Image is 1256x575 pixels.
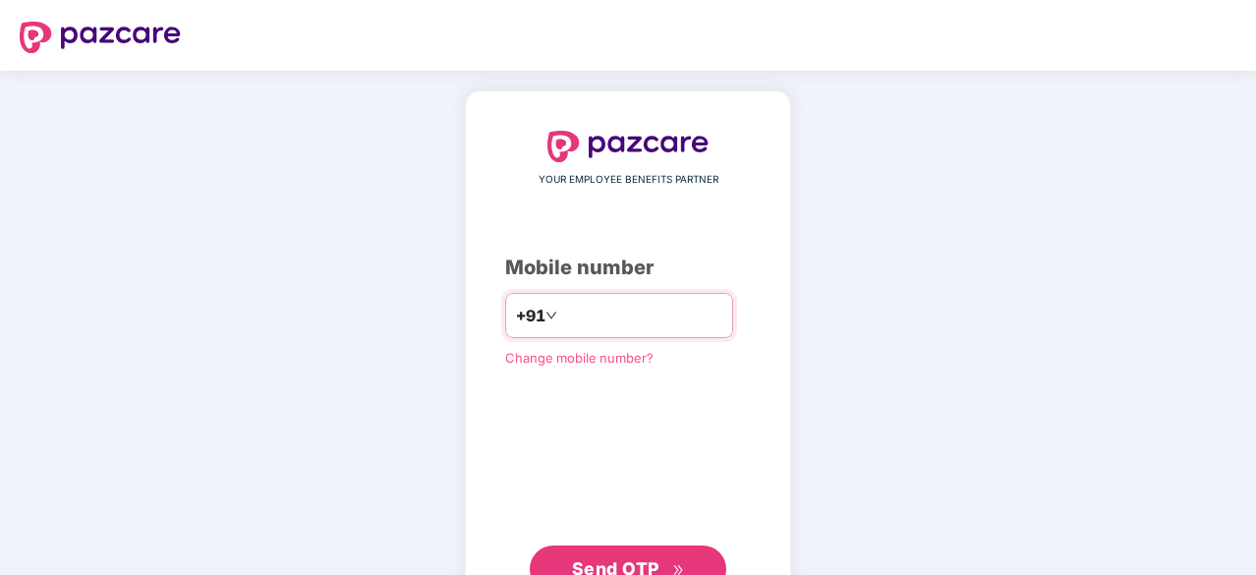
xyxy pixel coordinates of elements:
img: logo [547,131,709,162]
span: down [545,310,557,321]
a: Change mobile number? [505,350,654,366]
span: YOUR EMPLOYEE BENEFITS PARTNER [539,172,718,188]
div: Mobile number [505,253,751,283]
span: +91 [516,304,545,328]
img: logo [20,22,181,53]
